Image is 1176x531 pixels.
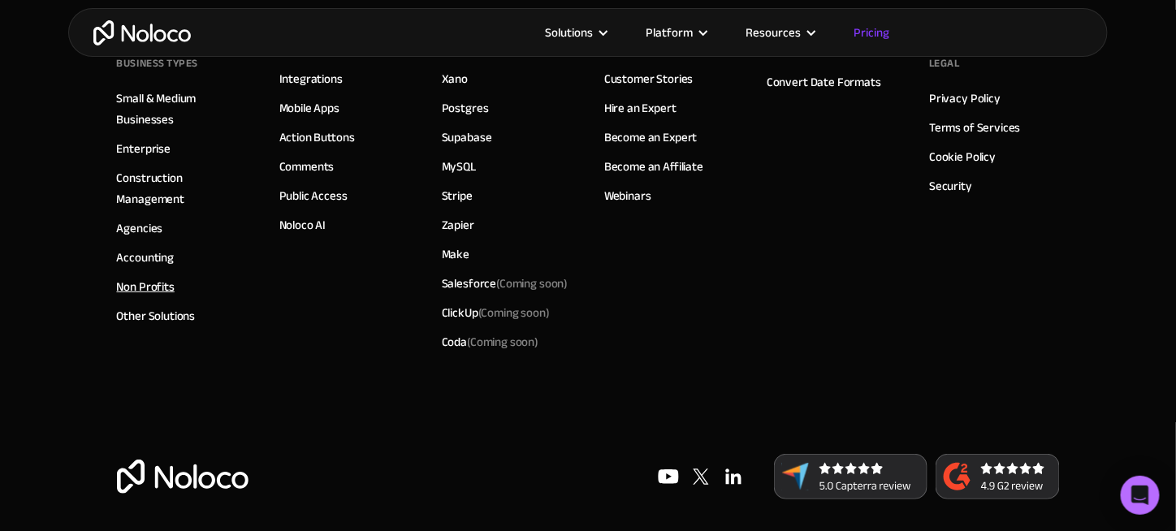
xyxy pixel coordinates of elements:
div: Open Intercom Messenger [1121,476,1160,515]
a: Terms of Services [929,117,1020,138]
a: Become an Expert [604,127,698,148]
a: home [93,20,191,45]
a: Other Solutions [117,305,196,326]
a: Noloco AI [279,214,326,235]
a: Public Access [279,185,348,206]
div: Resources [725,22,833,43]
a: Small & Medium Businesses [117,88,247,130]
a: MySQL [442,156,476,177]
div: Solutions [525,22,625,43]
a: Become an Affiliate [604,156,703,177]
div: Solutions [545,22,593,43]
div: Platform [625,22,725,43]
span: (Coming soon) [496,272,568,295]
span: (Coming soon) [467,330,538,353]
a: Zapier [442,214,474,235]
a: Convert Date Formats [767,71,881,93]
a: Construction Management [117,167,247,209]
div: Salesforce [442,273,569,294]
a: Security [929,175,972,196]
a: Enterprise [117,138,171,159]
a: Pricing [833,22,910,43]
a: Mobile Apps [279,97,339,119]
a: Supabase [442,127,492,148]
a: Postgres [442,97,489,119]
a: Hire an Expert [604,97,677,119]
span: (Coming soon) [478,301,550,324]
div: ClickUp [442,302,550,323]
a: Integrations [279,68,343,89]
a: Login [930,17,984,48]
div: Platform [646,22,693,43]
a: Accounting [117,247,175,268]
a: Comments [279,156,335,177]
a: Customer Stories [604,68,694,89]
div: Resources [746,22,801,43]
a: Non Profits [117,276,175,297]
a: Action Buttons [279,127,355,148]
div: Coda [442,331,538,352]
a: Privacy Policy [929,88,1001,109]
a: Make [442,244,469,265]
a: Xano [442,68,468,89]
a: Webinars [604,185,651,206]
a: Get started [996,17,1083,48]
a: Stripe [442,185,473,206]
a: Agencies [117,218,163,239]
a: Cookie Policy [929,146,996,167]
